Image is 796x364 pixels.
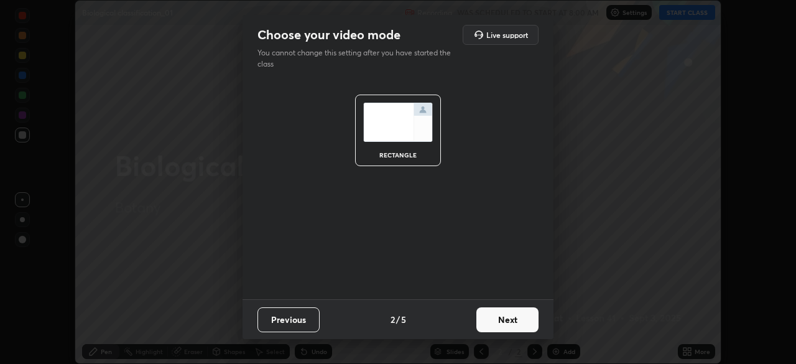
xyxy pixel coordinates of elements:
[391,313,395,326] h4: 2
[486,31,528,39] h5: Live support
[257,47,459,70] p: You cannot change this setting after you have started the class
[401,313,406,326] h4: 5
[396,313,400,326] h4: /
[363,103,433,142] img: normalScreenIcon.ae25ed63.svg
[257,307,320,332] button: Previous
[257,27,400,43] h2: Choose your video mode
[476,307,539,332] button: Next
[373,152,423,158] div: rectangle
